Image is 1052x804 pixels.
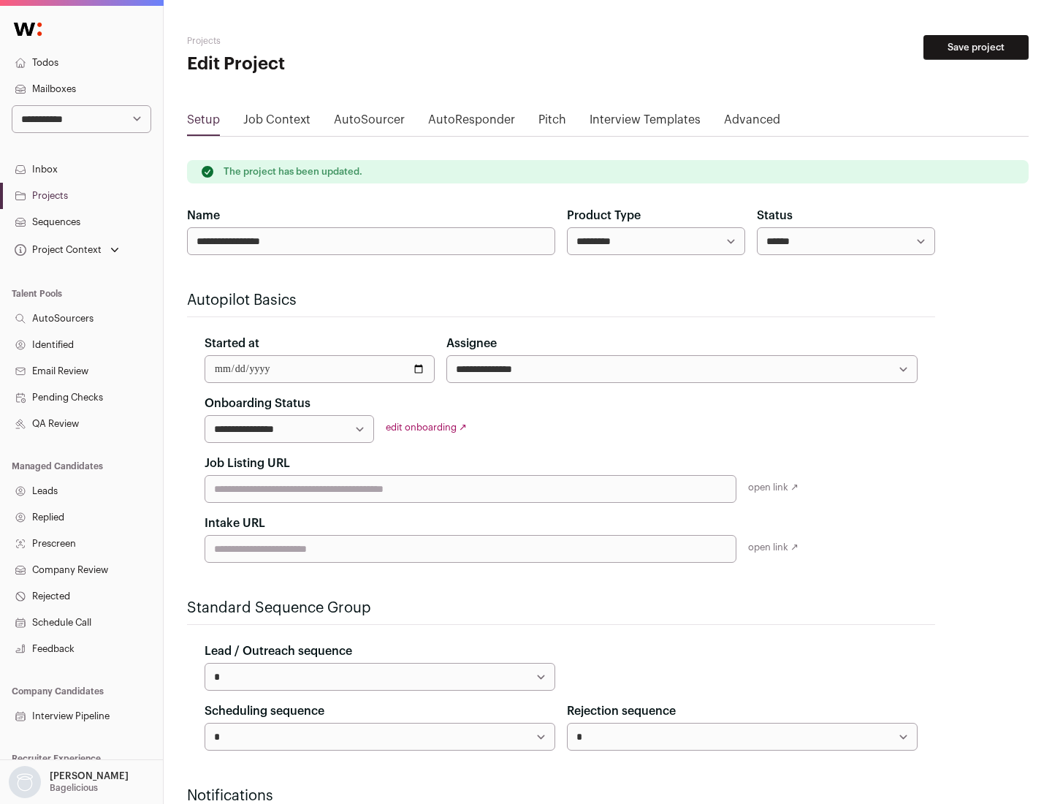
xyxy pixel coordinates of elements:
label: Name [187,207,220,224]
a: Job Context [243,111,310,134]
label: Product Type [567,207,641,224]
a: Pitch [538,111,566,134]
div: Project Context [12,244,102,256]
a: edit onboarding ↗ [386,422,467,432]
a: AutoResponder [428,111,515,134]
label: Job Listing URL [205,455,290,472]
a: Setup [187,111,220,134]
p: Bagelicious [50,782,98,794]
label: Assignee [446,335,497,352]
h2: Projects [187,35,468,47]
label: Scheduling sequence [205,702,324,720]
button: Save project [923,35,1029,60]
label: Onboarding Status [205,395,310,412]
a: Advanced [724,111,780,134]
a: Interview Templates [590,111,701,134]
p: The project has been updated. [224,166,362,178]
p: [PERSON_NAME] [50,770,129,782]
label: Intake URL [205,515,265,532]
label: Status [757,207,793,224]
h2: Standard Sequence Group [187,598,935,618]
img: Wellfound [6,15,50,44]
label: Started at [205,335,259,352]
a: AutoSourcer [334,111,405,134]
label: Rejection sequence [567,702,676,720]
label: Lead / Outreach sequence [205,642,352,660]
h1: Edit Project [187,53,468,76]
button: Open dropdown [6,766,131,798]
h2: Autopilot Basics [187,290,935,311]
button: Open dropdown [12,240,122,260]
img: nopic.png [9,766,41,798]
